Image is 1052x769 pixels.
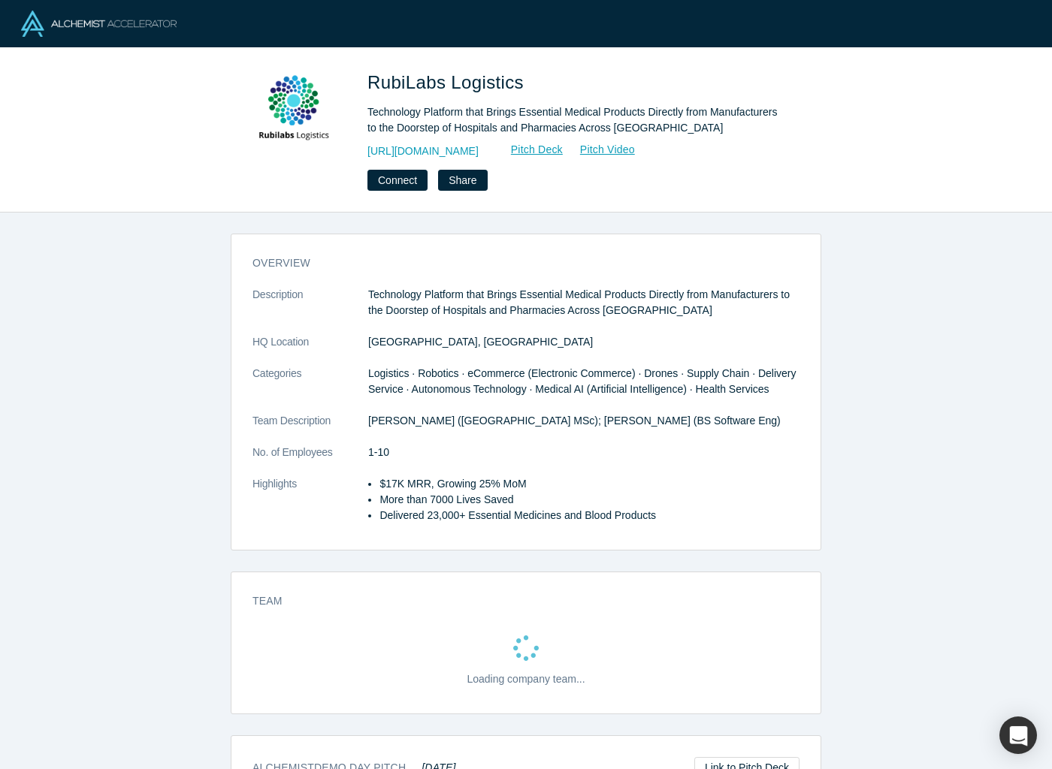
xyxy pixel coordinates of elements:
[379,476,800,492] li: $17K MRR, Growing 25% MoM
[252,593,778,609] h3: Team
[438,170,487,191] button: Share
[252,366,368,413] dt: Categories
[564,141,636,158] a: Pitch Video
[379,492,800,508] li: More than 7000 Lives Saved
[368,334,800,350] dd: [GEOGRAPHIC_DATA], [GEOGRAPHIC_DATA]
[241,69,346,174] img: RubiLabs Logistics's Logo
[367,72,529,92] span: RubiLabs Logistics
[368,367,797,395] span: Logistics · Robotics · eCommerce (Electronic Commerce) · Drones · Supply Chain · Delivery Service...
[367,104,788,136] div: Technology Platform that Brings Essential Medical Products Directly from Manufacturers to the Doo...
[494,141,564,158] a: Pitch Deck
[368,413,800,429] p: [PERSON_NAME] ([GEOGRAPHIC_DATA] MSc); [PERSON_NAME] (BS Software Eng)
[368,287,800,318] p: Technology Platform that Brings Essential Medical Products Directly from Manufacturers to the Doo...
[21,11,177,37] img: Alchemist Logo
[367,170,428,191] button: Connect
[467,671,585,687] p: Loading company team...
[368,445,800,460] dd: 1-10
[252,287,368,334] dt: Description
[252,334,368,366] dt: HQ Location
[252,413,368,445] dt: Team Description
[252,255,778,271] h3: overview
[379,508,800,523] li: Delivered 23,000+ Essential Medicines and Blood Products
[367,143,479,159] a: [URL][DOMAIN_NAME]
[252,445,368,476] dt: No. of Employees
[252,476,368,539] dt: Highlights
